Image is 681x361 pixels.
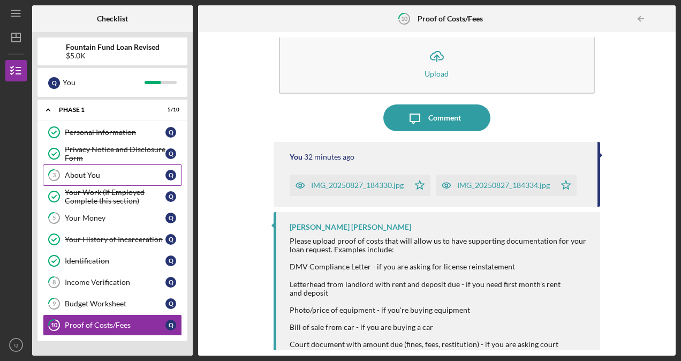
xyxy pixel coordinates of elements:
text: Q [14,342,18,348]
tspan: 10 [51,322,58,329]
div: Upload [425,70,449,78]
div: $5.0K [66,51,160,60]
div: Q [165,213,176,223]
a: 5Your MoneyQ [43,207,182,229]
div: Comment [428,104,461,131]
div: IMG_20250827_184330.jpg [311,181,404,190]
div: You [63,73,145,92]
a: Privacy Notice and Disclosure FormQ [43,143,182,164]
div: Identification [65,257,165,265]
div: Proof of Costs/Fees [65,321,165,329]
button: IMG_20250827_184330.jpg [290,175,430,196]
button: Q [5,334,27,356]
tspan: 5 [52,215,56,222]
div: Q [165,255,176,266]
tspan: 9 [52,300,56,307]
a: IdentificationQ [43,250,182,272]
div: Q [165,148,176,159]
div: Q [165,170,176,180]
button: Upload [279,32,595,94]
a: Your Work (If Employed Complete this section)Q [43,186,182,207]
div: Your Money [65,214,165,222]
div: About You [65,171,165,179]
time: 2025-08-27 22:44 [304,153,354,161]
a: Your History of IncarcerationQ [43,229,182,250]
div: Budget Worksheet [65,299,165,308]
div: IMG_20250827_184334.jpg [457,181,550,190]
div: Q [165,298,176,309]
div: 5 / 10 [160,107,179,113]
div: Personal Information [65,128,165,137]
div: Q [48,77,60,89]
div: Your History of Incarceration [65,235,165,244]
div: Income Verification [65,278,165,287]
div: Phase 1 [59,107,153,113]
div: Q [165,320,176,330]
tspan: 3 [52,172,56,179]
tspan: 10 [400,15,407,22]
a: Personal InformationQ [43,122,182,143]
b: Checklist [97,14,128,23]
div: Q [165,127,176,138]
div: Privacy Notice and Disclosure Form [65,145,165,162]
b: Fountain Fund Loan Revised [66,43,160,51]
tspan: 8 [52,279,56,286]
button: Comment [383,104,490,131]
b: Proof of Costs/Fees [418,14,483,23]
a: 10Proof of Costs/FeesQ [43,314,182,336]
div: You [290,153,302,161]
div: Your Work (If Employed Complete this section) [65,188,165,205]
a: 9Budget WorksheetQ [43,293,182,314]
div: [PERSON_NAME] [PERSON_NAME] [290,223,411,231]
div: Q [165,191,176,202]
button: IMG_20250827_184334.jpg [436,175,577,196]
a: 8Income VerificationQ [43,272,182,293]
div: Q [165,277,176,288]
a: 3About YouQ [43,164,182,186]
div: Q [165,234,176,245]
